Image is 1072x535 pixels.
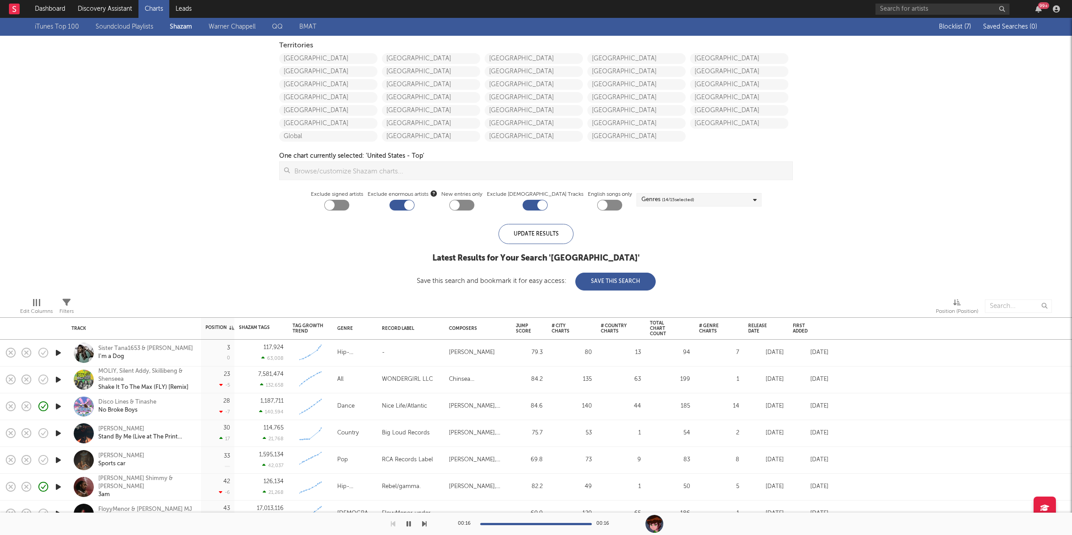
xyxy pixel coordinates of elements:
div: Position (Position) [936,306,978,317]
a: Soundcloud Playlists [96,21,153,32]
div: 7 [699,347,739,358]
div: I'm a Dog [98,353,193,361]
a: [GEOGRAPHIC_DATA] [382,118,480,129]
div: [DATE] [793,401,829,412]
a: [GEOGRAPHIC_DATA] [587,66,686,77]
div: Edit Columns [20,295,53,321]
div: Territories [279,40,793,51]
input: Search for artists [875,4,1009,15]
div: 9 [601,455,641,465]
div: [DATE] [748,428,784,438]
a: [GEOGRAPHIC_DATA] [485,53,583,64]
div: [DATE] [793,508,829,519]
a: [GEOGRAPHIC_DATA] [382,79,480,90]
a: [GEOGRAPHIC_DATA] [587,53,686,64]
div: 185 [650,401,690,412]
div: 1,187,711 [260,398,284,404]
div: 8 [699,455,739,465]
a: [GEOGRAPHIC_DATA] [279,92,377,103]
div: 30 [223,425,230,431]
a: [GEOGRAPHIC_DATA] [279,66,377,77]
div: 44 [601,401,641,412]
a: [GEOGRAPHIC_DATA] [485,105,583,116]
div: 114,765 [264,425,284,431]
div: 94 [650,347,690,358]
div: 42,037 [262,463,284,468]
span: ( 7 ) [964,24,971,30]
div: 60.0 [516,508,543,519]
div: [PERSON_NAME], [PERSON_NAME] [449,481,507,492]
div: [DATE] [748,374,784,385]
div: 117,924 [264,345,284,350]
a: BMAT [299,21,316,32]
div: Shake It To The Max (FLY) [Remix] [98,383,194,392]
div: 33 [224,453,230,459]
span: Exclude enormous artists [368,189,437,200]
a: [PERSON_NAME]Stand By Me (Live at The Print Shop) [98,425,194,441]
div: Country [337,428,359,438]
div: [PERSON_NAME] [449,347,495,358]
div: Disco Lines & Tinashe [98,398,156,406]
div: [DATE] [748,508,784,519]
div: 53 [552,428,592,438]
button: Save This Search [575,273,656,291]
div: -5 [219,382,230,388]
div: RCA Records Label [382,455,433,465]
div: -7 [219,409,230,415]
div: 199 [650,374,690,385]
div: Save this search and bookmark it for easy access: [417,278,656,284]
a: [GEOGRAPHIC_DATA] [690,118,788,129]
div: 49 [552,481,592,492]
a: [GEOGRAPHIC_DATA] [279,53,377,64]
div: 7,581,474 [258,371,284,377]
div: All [337,374,343,385]
div: 69.8 [516,455,543,465]
div: First Added [793,323,815,334]
div: # City Charts [552,323,578,334]
div: 140,594 [259,409,284,415]
div: 00:16 [458,518,476,529]
div: 42 [223,479,230,484]
div: Sister Tana1653 & [PERSON_NAME] [98,345,193,353]
div: 79.3 [516,347,543,358]
div: 21,768 [263,436,284,442]
div: Composers [449,326,502,331]
a: MOLIY, Silent Addy, Skillibeng & ShenseeaShake It To The Max (FLY) [Remix] [98,367,194,392]
div: 83 [650,455,690,465]
a: [GEOGRAPHIC_DATA] [382,92,480,103]
a: [GEOGRAPHIC_DATA] [279,79,377,90]
a: [GEOGRAPHIC_DATA] [485,118,583,129]
div: Tag Growth Trend [293,323,324,334]
div: 65 [601,508,641,519]
div: Position [205,325,234,330]
div: - [382,347,385,358]
div: [PERSON_NAME], [PERSON_NAME], [PERSON_NAME], [PERSON_NAME] [449,455,507,465]
div: 73 [552,455,592,465]
div: [PERSON_NAME], [PERSON_NAME], [PERSON_NAME] [449,428,507,438]
input: Search... [985,299,1052,313]
div: Filters [59,306,74,317]
div: 2 [699,428,739,438]
span: ( 0 ) [1030,24,1037,30]
div: 14 [699,401,739,412]
div: Genre [337,326,368,331]
a: [GEOGRAPHIC_DATA] [587,79,686,90]
button: 99+ [1035,5,1042,13]
div: 99 + [1038,2,1049,9]
div: -6 [219,489,230,495]
div: 126,134 [264,479,284,484]
div: Stand By Me (Live at The Print Shop) [98,433,194,441]
div: [DEMOGRAPHIC_DATA] [337,508,373,519]
div: 17,013,116 [257,506,284,511]
div: 140 [552,401,592,412]
button: Saved Searches (0) [980,23,1037,30]
a: FloyyMenor & [PERSON_NAME] MJGata Only [98,506,192,522]
div: [PERSON_NAME] Shimmy & [PERSON_NAME] [98,475,194,491]
a: [GEOGRAPHIC_DATA] [587,92,686,103]
a: [GEOGRAPHIC_DATA] [279,105,377,116]
div: Edit Columns [20,306,53,317]
div: Pop [337,455,348,465]
div: 82.2 [516,481,543,492]
div: 1 [601,481,641,492]
a: [PERSON_NAME] Shimmy & [PERSON_NAME]3am [98,475,194,499]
